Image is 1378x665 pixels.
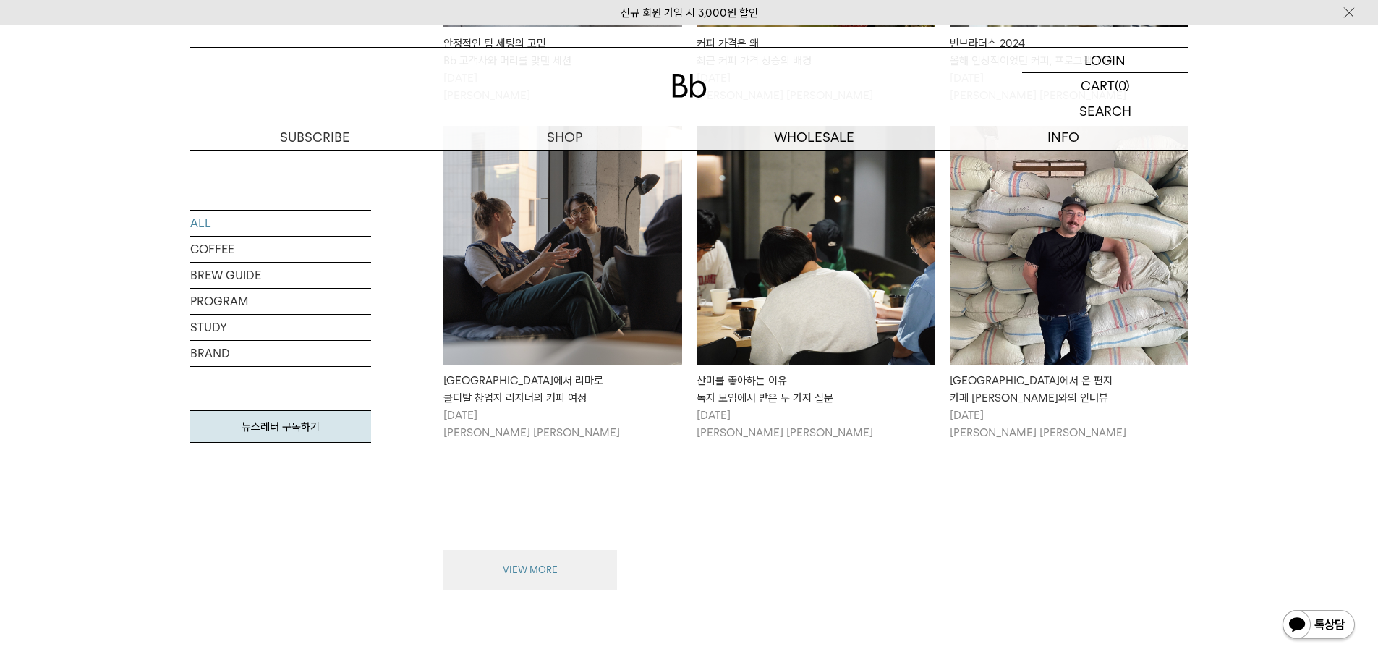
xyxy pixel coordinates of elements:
[950,407,1188,441] p: [DATE] [PERSON_NAME] [PERSON_NAME]
[1115,73,1130,98] p: (0)
[443,550,617,590] button: VIEW MORE
[190,263,371,288] a: BREW GUIDE
[443,126,682,365] img: 암스테르담에서 리마로쿨티발 창업자 리자너의 커피 여정
[950,372,1188,407] div: [GEOGRAPHIC_DATA]에서 온 편지 카페 [PERSON_NAME]와의 인터뷰
[1084,48,1126,72] p: LOGIN
[1079,98,1131,124] p: SEARCH
[190,211,371,236] a: ALL
[190,410,371,443] a: 뉴스레터 구독하기
[950,126,1188,441] a: 인도네시아에서 온 편지카페 임포츠 피에로와의 인터뷰 [GEOGRAPHIC_DATA]에서 온 편지카페 [PERSON_NAME]와의 인터뷰 [DATE][PERSON_NAME] [...
[190,341,371,366] a: BRAND
[190,237,371,262] a: COFFEE
[440,124,689,150] a: SHOP
[1281,609,1356,643] img: 카카오톡 채널 1:1 채팅 버튼
[1022,73,1188,98] a: CART (0)
[697,372,935,407] div: 산미를 좋아하는 이유 독자 모임에서 받은 두 가지 질문
[1081,73,1115,98] p: CART
[443,126,682,441] a: 암스테르담에서 리마로쿨티발 창업자 리자너의 커피 여정 [GEOGRAPHIC_DATA]에서 리마로쿨티발 창업자 리자너의 커피 여정 [DATE][PERSON_NAME] [PERS...
[672,74,707,98] img: 로고
[697,126,935,365] img: 산미를 좋아하는 이유독자 모임에서 받은 두 가지 질문
[443,407,682,441] p: [DATE] [PERSON_NAME] [PERSON_NAME]
[1022,48,1188,73] a: LOGIN
[697,407,935,441] p: [DATE] [PERSON_NAME] [PERSON_NAME]
[689,124,939,150] p: WHOLESALE
[190,315,371,340] a: STUDY
[939,124,1188,150] p: INFO
[443,372,682,407] div: [GEOGRAPHIC_DATA]에서 리마로 쿨티발 창업자 리자너의 커피 여정
[190,289,371,314] a: PROGRAM
[621,7,758,20] a: 신규 회원 가입 시 3,000원 할인
[190,124,440,150] a: SUBSCRIBE
[697,126,935,441] a: 산미를 좋아하는 이유독자 모임에서 받은 두 가지 질문 산미를 좋아하는 이유독자 모임에서 받은 두 가지 질문 [DATE][PERSON_NAME] [PERSON_NAME]
[950,126,1188,365] img: 인도네시아에서 온 편지카페 임포츠 피에로와의 인터뷰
